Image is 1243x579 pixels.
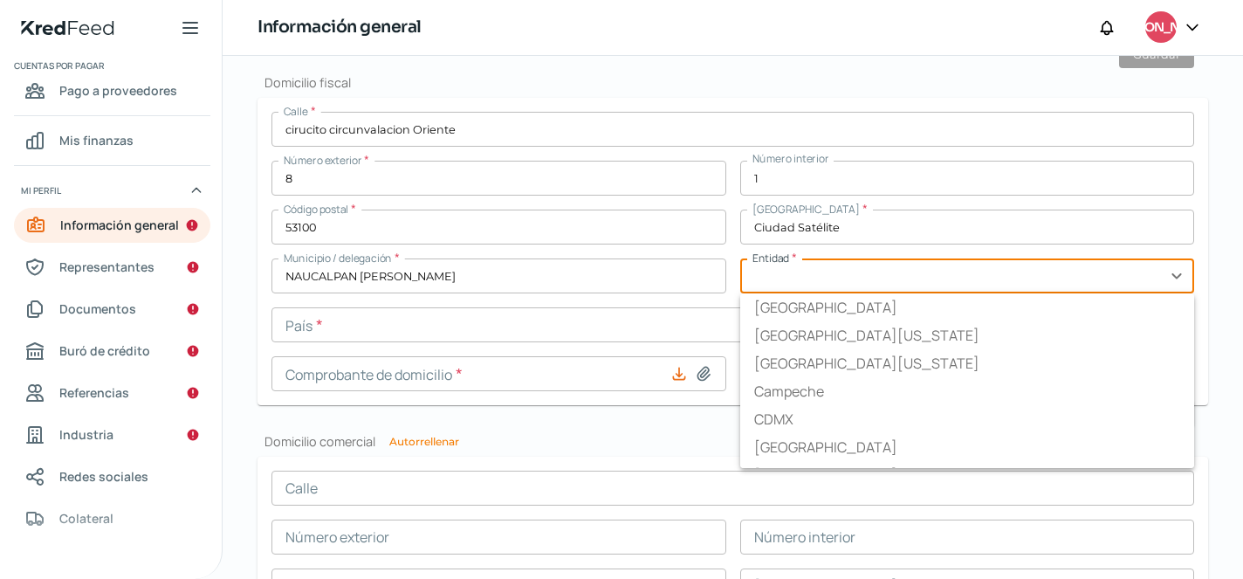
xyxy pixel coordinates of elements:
a: Colateral [14,501,210,536]
span: Municipio / delegación [284,251,392,265]
a: Representantes [14,250,210,285]
span: Código postal [284,202,348,217]
span: Mi perfil [21,183,61,198]
li: [GEOGRAPHIC_DATA] [740,461,1195,489]
span: Redes sociales [59,465,148,487]
a: Pago a proveedores [14,73,210,108]
span: Información general [60,214,179,236]
h2: Domicilio comercial [258,433,1208,450]
span: Industria [59,424,113,445]
span: Número interior [752,151,828,166]
span: [GEOGRAPHIC_DATA] [752,202,860,217]
span: [PERSON_NAME] [1113,17,1208,38]
h2: Domicilio fiscal [258,74,1208,91]
h1: Información general [258,15,422,40]
span: Cuentas por pagar [14,58,208,73]
span: Mis finanzas [59,129,134,151]
a: Redes sociales [14,459,210,494]
span: Representantes [59,256,155,278]
li: CDMX [740,405,1195,433]
a: Referencias [14,376,210,410]
span: Documentos [59,298,136,320]
li: [GEOGRAPHIC_DATA][US_STATE] [740,349,1195,377]
span: Referencias [59,382,129,403]
button: Autorrellenar [389,437,459,447]
a: Documentos [14,292,210,327]
span: Entidad [752,251,789,265]
span: Calle [284,104,308,119]
span: Pago a proveedores [59,79,177,101]
a: Buró de crédito [14,334,210,369]
li: Campeche [740,377,1195,405]
li: [GEOGRAPHIC_DATA] [740,293,1195,321]
li: [GEOGRAPHIC_DATA] [740,433,1195,461]
a: Mis finanzas [14,123,210,158]
a: Información general [14,208,210,243]
span: Colateral [59,507,113,529]
li: [GEOGRAPHIC_DATA][US_STATE] [740,321,1195,349]
span: Número exterior [284,153,361,168]
a: Industria [14,417,210,452]
span: Buró de crédito [59,340,150,362]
